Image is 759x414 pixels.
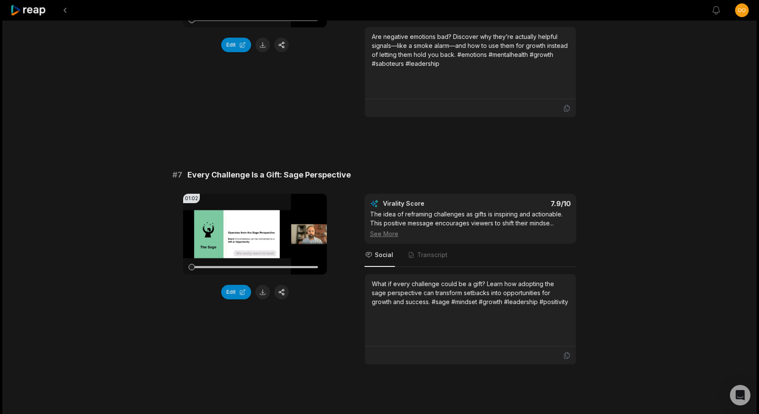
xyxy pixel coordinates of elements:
[417,251,448,259] span: Transcript
[221,38,251,52] button: Edit
[172,169,182,181] span: # 7
[372,32,569,68] div: Are negative emotions bad? Discover why they’re actually helpful signals—like a smoke alarm—and h...
[221,285,251,299] button: Edit
[365,244,576,267] nav: Tabs
[370,210,571,238] div: The idea of reframing challenges as gifts is inspiring and actionable. This positive message enco...
[372,279,569,306] div: What if every challenge could be a gift? Learn how adopting the sage perspective can transform se...
[383,199,475,208] div: Virality Score
[375,251,393,259] span: Social
[370,229,571,238] div: See More
[730,385,750,405] div: Open Intercom Messenger
[187,169,351,181] span: Every Challenge Is a Gift: Sage Perspective
[183,194,327,275] video: Your browser does not support mp4 format.
[479,199,571,208] div: 7.9 /10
